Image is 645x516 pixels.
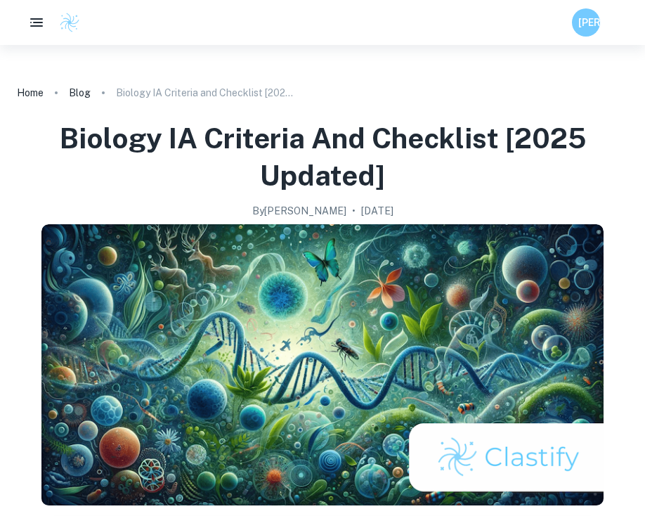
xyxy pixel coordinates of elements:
[51,12,80,33] a: Clastify logo
[252,203,346,219] h2: By [PERSON_NAME]
[41,224,604,505] img: Biology IA Criteria and Checklist [2025 updated] cover image
[352,203,356,219] p: •
[17,120,628,195] h1: Biology IA Criteria and Checklist [2025 updated]
[17,83,44,103] a: Home
[572,8,600,37] button: [PERSON_NAME]
[361,203,393,219] h2: [DATE]
[59,12,80,33] img: Clastify logo
[578,15,594,30] h6: [PERSON_NAME]
[69,83,91,103] a: Blog
[116,85,299,101] p: Biology IA Criteria and Checklist [2025 updated]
